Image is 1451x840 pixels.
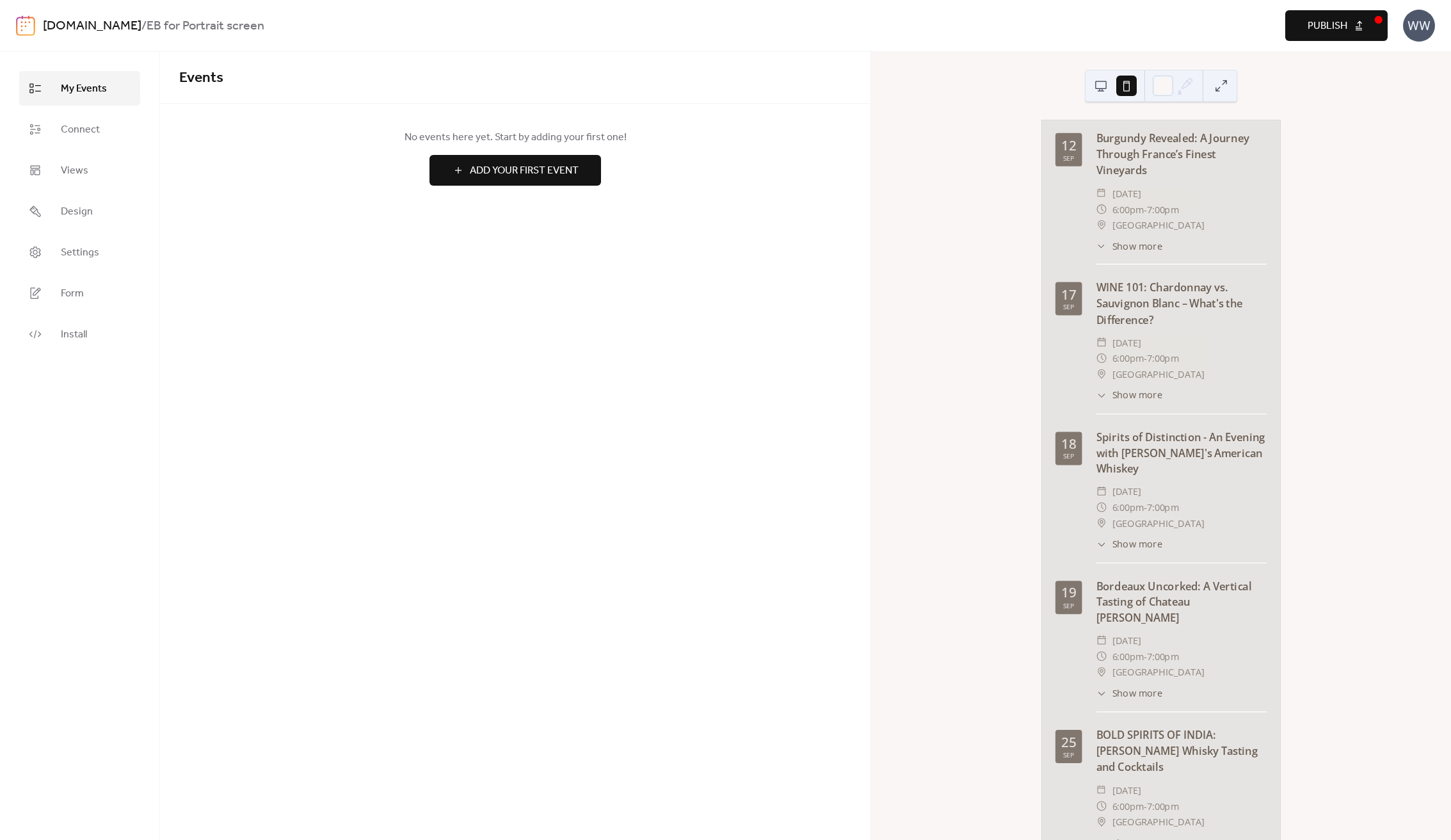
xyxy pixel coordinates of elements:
[1096,814,1107,830] div: ​
[1112,239,1162,254] span: Show more
[1096,687,1162,701] button: ​Show more
[1144,649,1147,665] span: -
[1144,499,1147,515] span: -
[43,14,141,38] a: [DOMAIN_NAME]
[19,276,140,311] a: Form
[1144,350,1147,366] span: -
[19,112,140,147] a: Connect
[1096,578,1267,626] div: Bordeaux Uncorked: A Vertical Tasting of Chateau [PERSON_NAME]
[1061,586,1076,599] div: 19
[1096,389,1162,403] button: ​Show more
[1147,201,1178,217] span: 7:00pm
[61,81,107,97] span: My Events
[179,64,223,92] span: Events
[1112,499,1144,515] span: 6:00pm
[1096,649,1107,665] div: ​
[1112,798,1144,814] span: 6:00pm
[1096,798,1107,814] div: ​
[1308,19,1347,34] span: Publish
[141,14,147,38] b: /
[1112,366,1205,382] span: [GEOGRAPHIC_DATA]
[429,155,601,186] button: Add Your First Event
[1063,154,1074,161] div: Sep
[1112,389,1162,403] span: Show more
[1096,239,1107,254] div: ​
[1096,538,1107,552] div: ​
[1096,350,1107,366] div: ​
[1096,665,1107,681] div: ​
[1112,334,1142,350] span: [DATE]
[61,163,88,179] span: Views
[1112,687,1162,701] span: Show more
[61,327,87,343] span: Install
[1112,633,1142,649] span: [DATE]
[1096,185,1107,201] div: ​
[1112,515,1205,531] span: [GEOGRAPHIC_DATA]
[1403,10,1435,42] div: WW
[1096,429,1267,477] div: Spirits of Distinction - An Evening with [PERSON_NAME]'s American Whiskey
[1063,303,1074,310] div: Sep
[470,163,579,179] span: Add Your First Event
[61,245,99,261] span: Settings
[1063,453,1074,459] div: Sep
[1112,350,1144,366] span: 6:00pm
[1112,649,1144,665] span: 6:00pm
[147,14,264,38] b: EB for Portrait screen
[1061,287,1076,301] div: 17
[19,194,140,229] a: Design
[1096,366,1107,382] div: ​
[1112,185,1142,201] span: [DATE]
[1063,602,1074,608] div: Sep
[1147,798,1178,814] span: 7:00pm
[1096,727,1267,775] div: BOLD SPIRITS OF INDIA: [PERSON_NAME] Whisky Tasting and Cocktails
[1096,217,1107,233] div: ​
[1096,687,1107,701] div: ​
[61,122,100,138] span: Connect
[1147,350,1178,366] span: 7:00pm
[1096,633,1107,649] div: ​
[1061,735,1076,748] div: 25
[1096,239,1162,254] button: ​Show more
[1112,201,1144,217] span: 6:00pm
[1112,483,1142,499] span: [DATE]
[1096,483,1107,499] div: ​
[1147,649,1178,665] span: 7:00pm
[1061,138,1076,152] div: 12
[1112,665,1205,681] span: [GEOGRAPHIC_DATA]
[1285,10,1388,41] button: Publish
[1096,515,1107,531] div: ​
[1112,814,1205,830] span: [GEOGRAPHIC_DATA]
[1144,798,1147,814] span: -
[16,15,35,36] img: logo
[1063,751,1074,757] div: Sep
[1096,538,1162,552] button: ​Show more
[19,71,140,106] a: My Events
[1112,217,1205,233] span: [GEOGRAPHIC_DATA]
[1096,389,1107,403] div: ​
[19,235,140,270] a: Settings
[1096,201,1107,217] div: ​
[1096,334,1107,350] div: ​
[19,153,140,188] a: Views
[1096,280,1267,328] div: WINE 101: Chardonnay vs. Sauvignon Blanc – What's the Difference?
[61,286,84,302] span: Form
[1061,437,1076,450] div: 18
[1096,782,1107,798] div: ​
[179,155,851,186] a: Add Your First Event
[19,317,140,351] a: Install
[1096,499,1107,515] div: ​
[61,204,93,220] span: Design
[1144,201,1147,217] span: -
[179,130,851,145] span: No events here yet. Start by adding your first one!
[1147,499,1178,515] span: 7:00pm
[1096,131,1267,179] div: Burgundy Revealed: A Journey Through France’s Finest Vineyards
[1112,782,1142,798] span: [DATE]
[1112,538,1162,552] span: Show more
